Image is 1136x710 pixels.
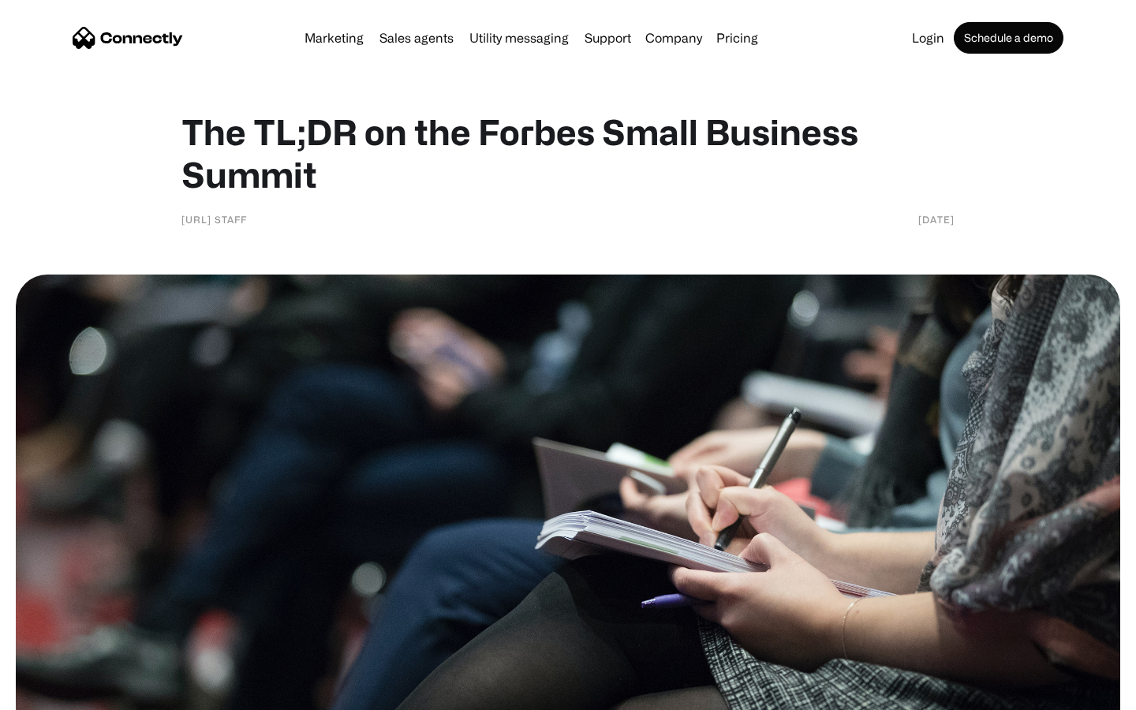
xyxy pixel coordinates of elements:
[463,32,575,44] a: Utility messaging
[906,32,951,44] a: Login
[181,211,247,227] div: [URL] Staff
[298,32,370,44] a: Marketing
[32,682,95,704] ul: Language list
[181,110,955,196] h1: The TL;DR on the Forbes Small Business Summit
[16,682,95,704] aside: Language selected: English
[918,211,955,227] div: [DATE]
[578,32,637,44] a: Support
[73,26,183,50] a: home
[710,32,764,44] a: Pricing
[954,22,1063,54] a: Schedule a demo
[373,32,460,44] a: Sales agents
[645,27,702,49] div: Company
[641,27,707,49] div: Company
